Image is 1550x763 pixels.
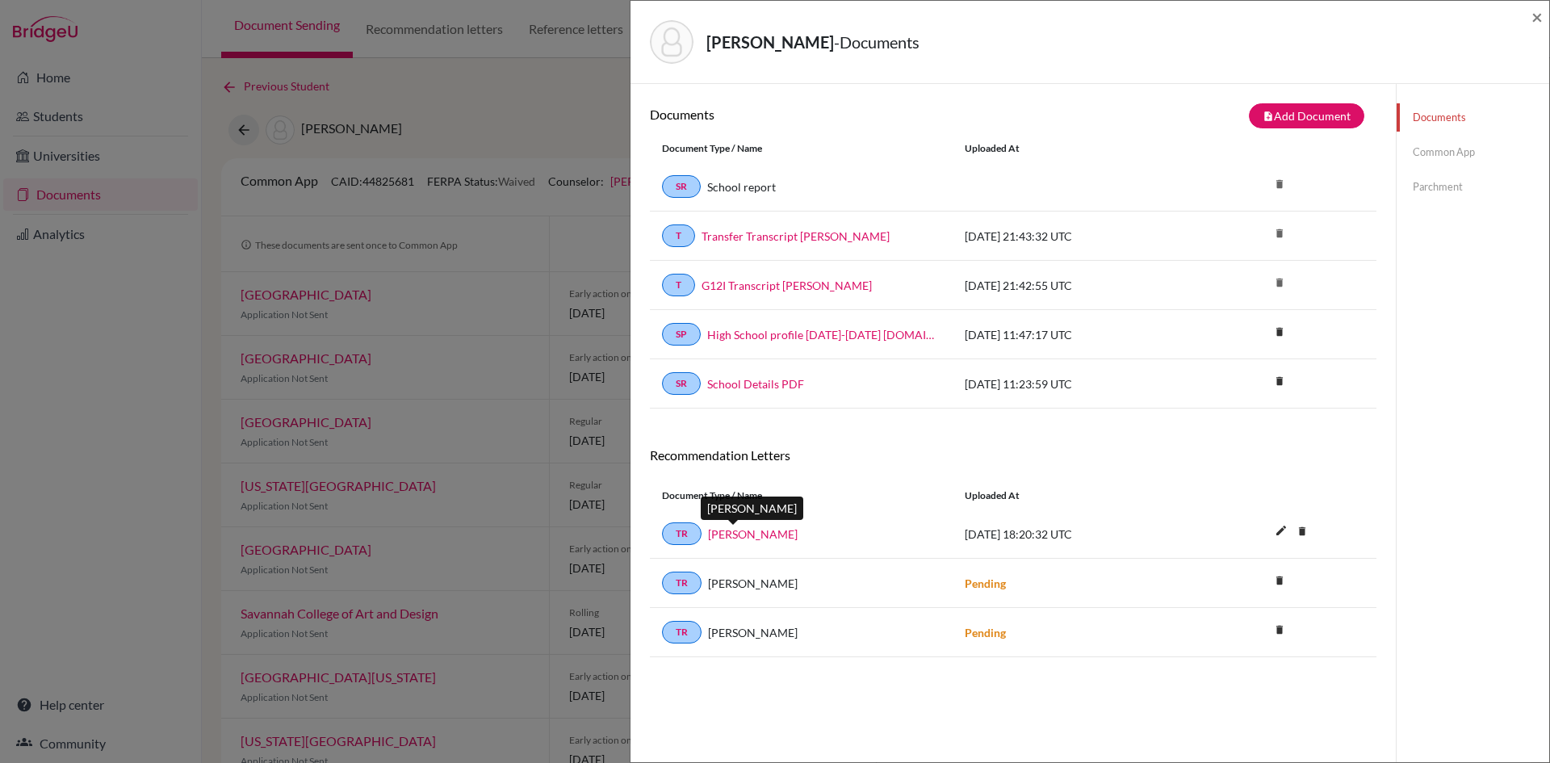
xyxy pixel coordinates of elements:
a: School report [707,178,776,195]
h6: Recommendation Letters [650,447,1376,463]
a: delete [1267,371,1292,393]
a: Common App [1397,138,1549,166]
i: delete [1267,221,1292,245]
span: [PERSON_NAME] [708,575,798,592]
span: - Documents [834,32,920,52]
i: note_add [1263,111,1274,122]
i: delete [1267,568,1292,593]
h6: Documents [650,107,1013,122]
a: High School profile [DATE]-[DATE] [DOMAIN_NAME]_wide [707,326,940,343]
i: delete [1290,519,1314,543]
a: School Details PDF [707,375,804,392]
a: TR [662,522,702,545]
strong: [PERSON_NAME] [706,32,834,52]
a: SR [662,175,701,198]
a: TR [662,621,702,644]
strong: Pending [965,576,1006,590]
i: delete [1267,618,1292,642]
button: note_addAdd Document [1249,103,1364,128]
div: [DATE] 11:23:59 UTC [953,375,1195,392]
a: delete [1267,571,1292,593]
span: [PERSON_NAME] [708,624,798,641]
button: Close [1531,7,1543,27]
div: [PERSON_NAME] [701,497,803,520]
button: edit [1267,520,1295,544]
div: Document Type / Name [650,141,953,156]
div: [DATE] 21:43:32 UTC [953,228,1195,245]
span: × [1531,5,1543,28]
a: G12I Transcript [PERSON_NAME] [702,277,872,294]
a: Parchment [1397,173,1549,201]
a: [PERSON_NAME] [708,526,798,543]
div: Document Type / Name [650,488,953,503]
i: delete [1267,172,1292,196]
a: Transfer Transcript [PERSON_NAME] [702,228,890,245]
a: delete [1290,522,1314,543]
a: T [662,274,695,296]
i: edit [1268,518,1294,543]
div: Uploaded at [953,141,1195,156]
a: T [662,224,695,247]
div: Uploaded at [953,488,1195,503]
i: delete [1267,320,1292,344]
div: [DATE] 11:47:17 UTC [953,326,1195,343]
a: delete [1267,620,1292,642]
span: [DATE] 18:20:32 UTC [965,527,1072,541]
a: Documents [1397,103,1549,132]
a: SP [662,323,701,346]
a: TR [662,572,702,594]
a: delete [1267,322,1292,344]
strong: Pending [965,626,1006,639]
i: delete [1267,270,1292,295]
i: delete [1267,369,1292,393]
a: SR [662,372,701,395]
div: [DATE] 21:42:55 UTC [953,277,1195,294]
